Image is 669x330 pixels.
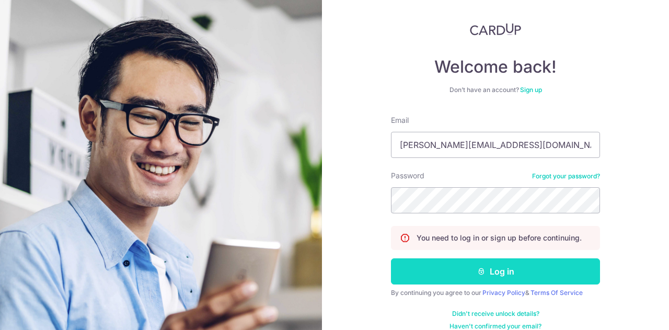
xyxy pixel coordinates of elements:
label: Password [391,170,424,181]
a: Didn't receive unlock details? [452,310,539,318]
a: Privacy Policy [482,289,525,297]
label: Email [391,115,409,126]
a: Forgot your password? [532,172,600,180]
input: Enter your Email [391,132,600,158]
button: Log in [391,258,600,285]
img: CardUp Logo [470,23,521,36]
div: By continuing you agree to our & [391,289,600,297]
a: Sign up [520,86,542,94]
h4: Welcome back! [391,56,600,77]
div: Don’t have an account? [391,86,600,94]
a: Terms Of Service [530,289,583,297]
p: You need to log in or sign up before continuing. [417,233,582,243]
